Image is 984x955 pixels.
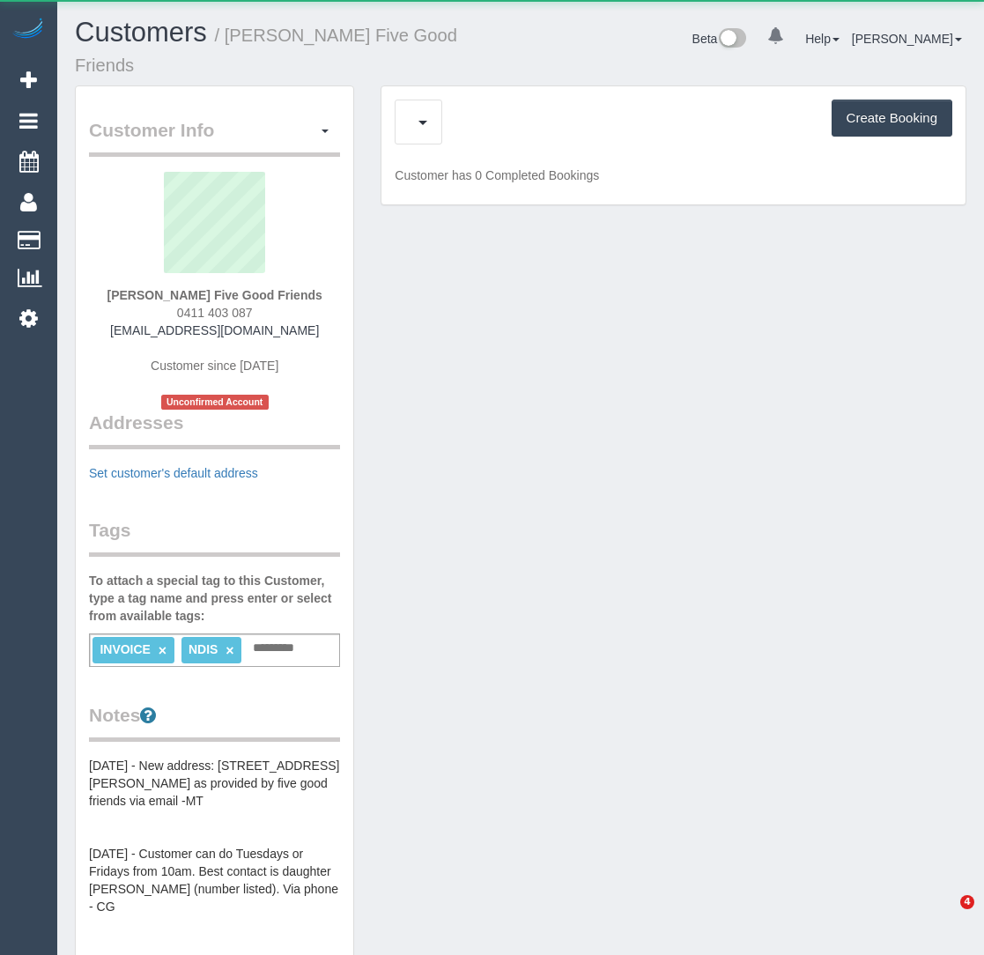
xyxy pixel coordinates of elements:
[159,643,166,658] a: ×
[177,306,253,320] span: 0411 403 087
[226,643,233,658] a: ×
[75,17,207,48] a: Customers
[161,395,269,410] span: Unconfirmed Account
[960,895,974,909] span: 4
[151,359,278,373] span: Customer since [DATE]
[107,288,322,302] strong: [PERSON_NAME] Five Good Friends
[100,642,151,656] span: INVOICE
[11,18,46,42] img: Automaid Logo
[692,32,747,46] a: Beta
[89,117,340,157] legend: Customer Info
[89,572,340,625] label: To attach a special tag to this Customer, type a tag name and press enter or select from availabl...
[805,32,840,46] a: Help
[75,26,457,75] small: / [PERSON_NAME] Five Good Friends
[89,517,340,557] legend: Tags
[395,167,952,184] p: Customer has 0 Completed Bookings
[89,466,258,480] a: Set customer's default address
[110,323,319,337] a: [EMAIL_ADDRESS][DOMAIN_NAME]
[89,702,340,742] legend: Notes
[189,642,218,656] span: NDIS
[924,895,966,937] iframe: Intercom live chat
[852,32,962,46] a: [PERSON_NAME]
[717,28,746,51] img: New interface
[832,100,952,137] button: Create Booking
